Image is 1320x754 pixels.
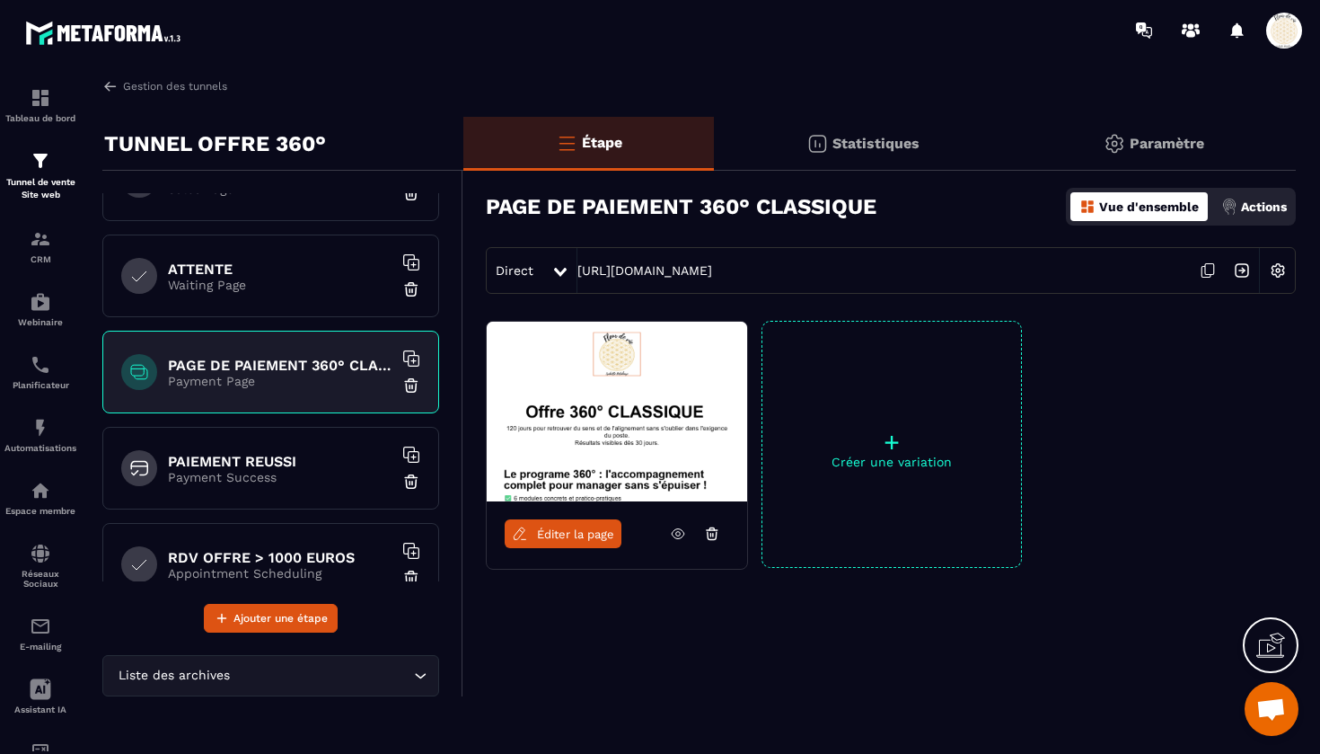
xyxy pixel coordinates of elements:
[402,280,420,298] img: trash
[496,263,533,278] span: Direct
[168,566,392,581] p: Appointment Scheduling
[1241,200,1287,214] p: Actions
[4,665,76,728] a: Assistant IA
[556,132,577,154] img: bars-o.4a397970.svg
[102,655,439,696] div: Search for option
[402,473,420,491] img: trash
[168,278,392,292] p: Waiting Page
[4,113,76,123] p: Tableau de bord
[1104,133,1125,155] img: setting-gr.5f69749f.svg
[1261,253,1295,288] img: setting-w.858f3a88.svg
[4,642,76,652] p: E-mailing
[25,16,187,49] img: logo
[1130,135,1204,152] p: Paramètre
[233,609,328,627] span: Ajouter une étape
[402,184,420,202] img: trash
[168,261,392,278] h6: ATTENTE
[402,569,420,587] img: trash
[806,133,828,155] img: stats.20deebd0.svg
[102,78,119,94] img: arrow
[1221,199,1237,215] img: actions.d6e523a2.png
[4,466,76,529] a: automationsautomationsEspace membre
[4,137,76,215] a: formationformationTunnel de vente Site web
[30,354,51,376] img: scheduler
[233,666,409,686] input: Search for option
[4,254,76,264] p: CRM
[168,182,392,196] p: Sales Page
[1245,682,1298,736] div: Ouvrir le chat
[4,529,76,602] a: social-networksocial-networkRéseaux Sociaux
[114,666,233,686] span: Liste des archives
[762,455,1021,469] p: Créer une variation
[102,78,227,94] a: Gestion des tunnels
[30,543,51,564] img: social-network
[537,528,614,541] span: Éditer la page
[1099,200,1199,214] p: Vue d'ensemble
[4,705,76,714] p: Assistant IA
[402,377,420,395] img: trash
[4,176,76,201] p: Tunnel de vente Site web
[4,506,76,516] p: Espace membre
[577,263,712,278] a: [URL][DOMAIN_NAME]
[30,150,51,172] img: formation
[168,357,392,374] h6: PAGE DE PAIEMENT 360° CLASSIQUE
[486,194,876,219] h3: PAGE DE PAIEMENT 360° CLASSIQUE
[30,87,51,109] img: formation
[505,519,621,548] a: Éditer la page
[168,470,392,484] p: Payment Success
[4,317,76,327] p: Webinaire
[762,430,1021,455] p: +
[4,404,76,466] a: automationsautomationsAutomatisations
[4,215,76,278] a: formationformationCRM
[4,74,76,137] a: formationformationTableau de bord
[4,569,76,589] p: Réseaux Sociaux
[1225,253,1259,288] img: arrow-next.bcc2205e.svg
[582,134,622,151] p: Étape
[104,126,326,162] p: TUNNEL OFFRE 360°
[168,549,392,566] h6: RDV OFFRE > 1000 EUROS
[487,322,747,501] img: image
[4,341,76,404] a: schedulerschedulerPlanificateur
[4,443,76,453] p: Automatisations
[30,417,51,439] img: automations
[30,228,51,250] img: formation
[30,291,51,313] img: automations
[168,374,392,388] p: Payment Page
[4,602,76,665] a: emailemailE-mailing
[30,480,51,501] img: automations
[4,380,76,390] p: Planificateur
[204,604,338,633] button: Ajouter une étape
[1079,199,1096,215] img: dashboard-orange.40269519.svg
[832,135,920,152] p: Statistiques
[168,453,392,470] h6: PAIEMENT REUSSI
[30,616,51,637] img: email
[4,278,76,341] a: automationsautomationsWebinaire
